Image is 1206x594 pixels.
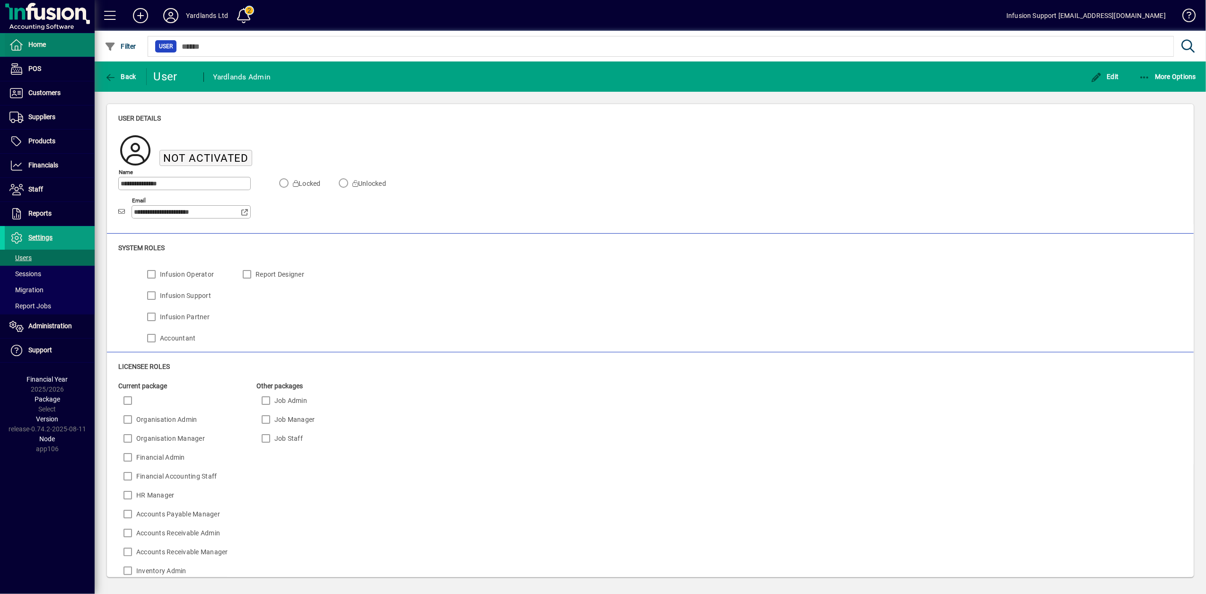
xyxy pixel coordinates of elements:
span: Staff [28,185,43,193]
mat-label: Email [132,197,146,203]
span: Package [35,395,60,403]
a: Report Jobs [5,298,95,314]
div: User [154,69,194,84]
span: User details [118,114,161,122]
span: Support [28,346,52,354]
span: System roles [118,244,165,252]
a: Staff [5,178,95,201]
button: Add [125,7,156,24]
span: Suppliers [28,113,55,121]
span: Current package [118,382,167,390]
mat-label: Name [119,168,133,175]
span: User [159,42,173,51]
span: Sessions [9,270,41,278]
span: Back [105,73,136,80]
span: Migration [9,286,44,294]
span: Report Jobs [9,302,51,310]
button: More Options [1136,68,1199,85]
button: Profile [156,7,186,24]
a: Administration [5,314,95,338]
span: Licensee roles [118,363,170,370]
button: Filter [102,38,139,55]
button: Edit [1088,68,1121,85]
a: POS [5,57,95,81]
span: Users [9,254,32,262]
span: Financial Year [27,376,68,383]
a: Financials [5,154,95,177]
span: Administration [28,322,72,330]
app-page-header-button: Back [95,68,147,85]
a: Knowledge Base [1175,2,1194,33]
span: Filter [105,43,136,50]
span: Financials [28,161,58,169]
a: Reports [5,202,95,226]
span: Products [28,137,55,145]
a: Suppliers [5,105,95,129]
span: More Options [1139,73,1197,80]
a: Migration [5,282,95,298]
button: Back [102,68,139,85]
div: Infusion Support [EMAIL_ADDRESS][DOMAIN_NAME] [1006,8,1166,23]
span: Reports [28,210,52,217]
a: Customers [5,81,95,105]
span: Node [40,435,55,443]
span: Version [36,415,59,423]
a: Users [5,250,95,266]
div: Yardlands Admin [213,70,271,85]
a: Sessions [5,266,95,282]
a: Home [5,33,95,57]
a: Products [5,130,95,153]
span: POS [28,65,41,72]
span: Home [28,41,46,48]
div: Yardlands Ltd [186,8,228,23]
span: Settings [28,234,53,241]
span: Customers [28,89,61,96]
span: Edit [1091,73,1119,80]
span: Not activated [163,152,248,164]
a: Support [5,339,95,362]
span: Other packages [256,382,303,390]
